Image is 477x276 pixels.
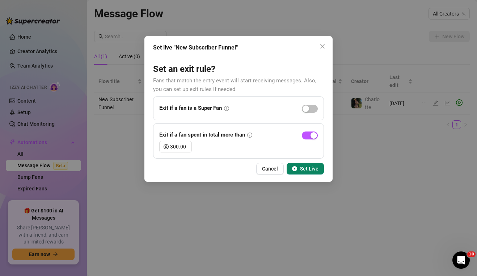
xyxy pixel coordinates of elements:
[159,105,222,111] strong: Exit if a fan is a Super Fan
[256,163,284,174] button: Cancel
[292,166,297,171] span: play-circle
[159,131,245,138] strong: Exit if a fan spent in total more than
[153,64,324,75] h3: Set an exit rule?
[320,43,325,49] span: close
[300,166,318,172] span: Set Live
[467,251,476,257] span: 10
[317,40,328,52] button: Close
[287,163,324,174] button: Set Live
[262,166,278,172] span: Cancel
[153,77,316,92] span: Fans that match the entry event will start receiving messages. Also, you can set up exit rules if...
[224,106,229,111] span: info-circle
[247,133,252,138] span: info-circle
[153,43,324,52] div: Set live "New Subscriber Funnel"
[317,43,328,49] span: Close
[452,251,470,269] iframe: Intercom live chat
